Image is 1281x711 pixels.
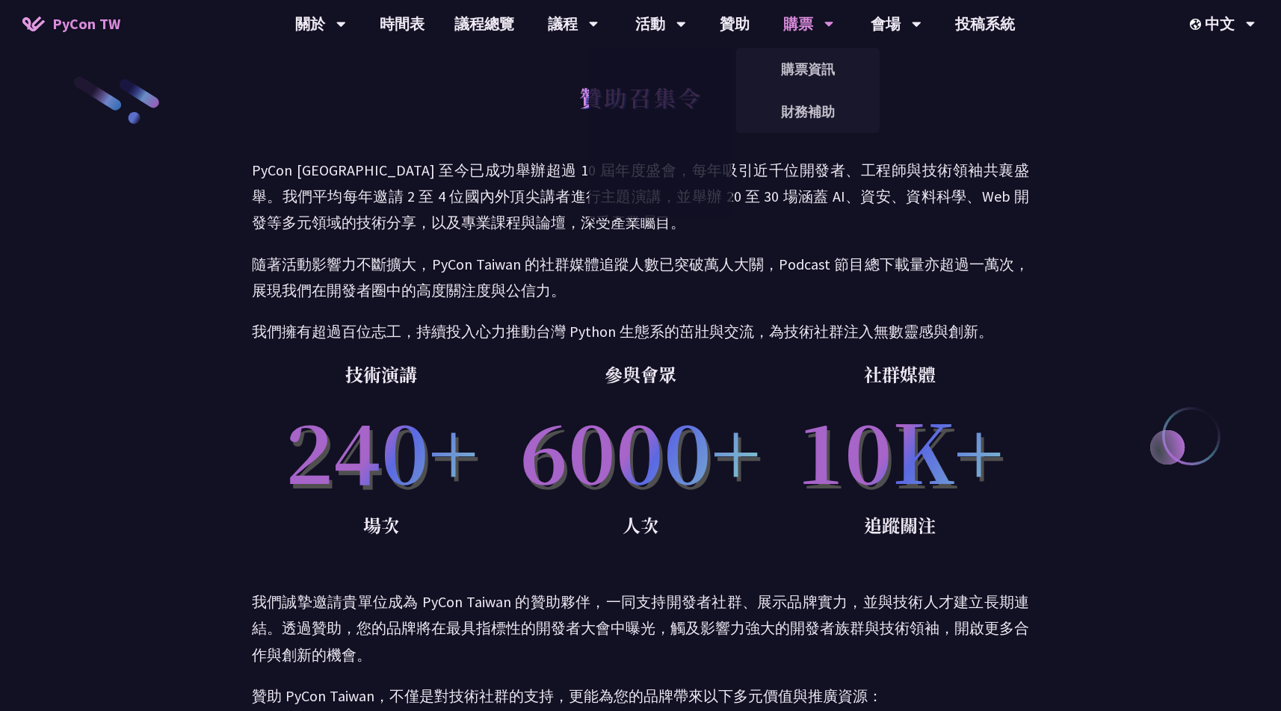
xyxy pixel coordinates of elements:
[252,589,1029,668] p: 我們誠摯邀請貴單位成為 PyCon Taiwan 的贊助夥伴，一同支持開發者社群、展示品牌實力，並與技術人才建立長期連結。透過贊助，您的品牌將在最具指標性的開發者大會中曝光，觸及影響力強大的開發...
[736,94,880,129] a: 財務補助
[770,359,1029,389] p: 社群媒體
[770,510,1029,540] p: 追蹤關注
[252,510,511,540] p: 場次
[252,389,511,510] p: 240+
[252,359,511,389] p: 技術演講
[511,359,771,389] p: 參與會眾
[511,510,771,540] p: 人次
[770,389,1029,510] p: 10K+
[252,318,1029,344] p: 我們擁有超過百位志工，持續投入心力推動台灣 Python 生態系的茁壯與交流，為技術社群注入無數靈感與創新。
[52,13,120,35] span: PyCon TW
[252,251,1029,303] p: 隨著活動影響力不斷擴大，PyCon Taiwan 的社群媒體追蹤人數已突破萬人大關，Podcast 節目總下載量亦超過一萬次，展現我們在開發者圈中的高度關注度與公信力。
[511,389,771,510] p: 6000+
[579,75,703,119] h1: 贊助召集令
[22,16,45,31] img: Home icon of PyCon TW 2025
[252,157,1029,236] p: PyCon [GEOGRAPHIC_DATA] 至今已成功舉辦超過 10 屆年度盛會，每年吸引近千位開發者、工程師與技術領袖共襄盛舉。我們平均每年邀請 2 至 4 位國內外頂尖講者進行主題演講，...
[252,683,1029,709] p: 贊助 PyCon Taiwan，不僅是對技術社群的支持，更能為您的品牌帶來以下多元價值與推廣資源：
[7,5,135,43] a: PyCon TW
[1190,19,1205,30] img: Locale Icon
[736,52,880,87] a: 購票資訊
